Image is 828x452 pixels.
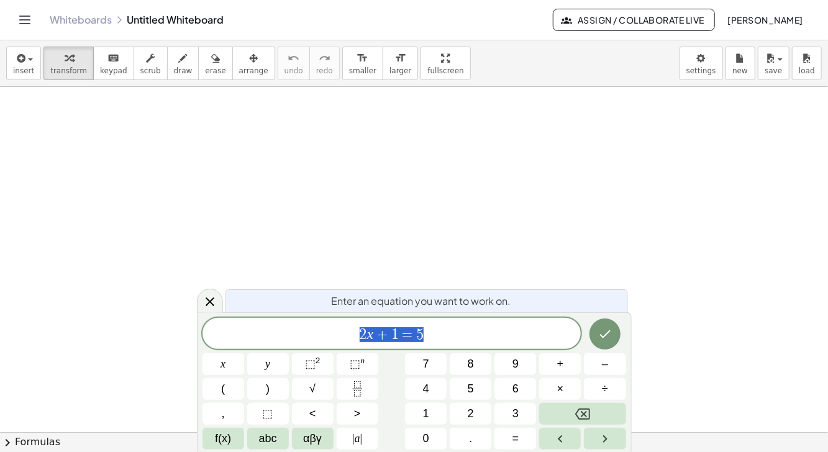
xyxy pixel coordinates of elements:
span: 1 [391,327,399,342]
span: . [469,430,472,447]
span: = [512,430,519,447]
button: y [247,353,289,375]
button: [PERSON_NAME] [717,9,813,31]
button: 7 [405,353,447,375]
button: redoredo [309,47,340,80]
button: ) [247,378,289,400]
button: 3 [494,403,536,425]
button: ( [202,378,244,400]
button: Minus [584,353,626,375]
button: Divide [584,378,626,400]
span: = [399,327,417,342]
span: new [732,66,748,75]
span: 5 [468,381,474,397]
button: Absolute value [337,428,378,450]
button: erase [198,47,232,80]
span: y [265,356,270,373]
span: > [354,405,361,422]
i: keyboard [107,51,119,66]
span: + [373,327,391,342]
span: ⬚ [263,405,273,422]
span: draw [174,66,193,75]
span: 8 [468,356,474,373]
button: Times [539,378,581,400]
button: x [202,353,244,375]
span: 9 [512,356,519,373]
button: format_sizelarger [383,47,418,80]
span: a [352,430,362,447]
button: arrange [232,47,275,80]
button: Squared [292,353,334,375]
var: x [367,326,374,342]
button: Done [589,319,621,350]
span: 1 [423,405,429,422]
span: 2 [360,327,367,342]
span: x [221,356,225,373]
button: Toggle navigation [15,10,35,30]
span: load [799,66,815,75]
span: smaller [349,66,376,75]
button: Alphabet [247,428,289,450]
span: ) [266,381,270,397]
button: Right arrow [584,428,626,450]
button: undoundo [278,47,310,80]
span: αβγ [303,430,322,447]
span: transform [50,66,87,75]
button: format_sizesmaller [342,47,383,80]
button: Less than [292,403,334,425]
span: ⬚ [305,358,316,370]
span: save [765,66,782,75]
button: 8 [450,353,491,375]
span: 4 [423,381,429,397]
span: abc [259,430,277,447]
span: , [222,405,225,422]
span: f(x) [215,430,231,447]
span: ⬚ [350,358,360,370]
span: arrange [239,66,268,75]
span: × [557,381,564,397]
button: keyboardkeypad [93,47,134,80]
button: 9 [494,353,536,375]
span: Enter an equation you want to work on. [332,294,511,309]
span: < [309,405,316,422]
span: settings [686,66,716,75]
button: Square root [292,378,334,400]
span: undo [284,66,303,75]
sup: n [360,356,365,365]
span: redo [316,66,333,75]
span: keypad [100,66,127,75]
span: | [352,432,355,445]
button: Plus [539,353,581,375]
button: settings [680,47,723,80]
button: save [758,47,789,80]
button: Fraction [337,378,378,400]
span: [PERSON_NAME] [727,14,803,25]
button: Greek alphabet [292,428,334,450]
button: 4 [405,378,447,400]
span: + [557,356,564,373]
button: transform [43,47,94,80]
span: 7 [423,356,429,373]
span: 3 [512,405,519,422]
button: 2 [450,403,491,425]
button: 6 [494,378,536,400]
span: 5 [416,327,424,342]
button: Equals [494,428,536,450]
sup: 2 [316,356,321,365]
span: 6 [512,381,519,397]
span: larger [389,66,411,75]
button: fullscreen [421,47,470,80]
button: Functions [202,428,244,450]
button: 1 [405,403,447,425]
i: format_size [357,51,368,66]
button: Placeholder [247,403,289,425]
button: scrub [134,47,168,80]
button: insert [6,47,41,80]
button: . [450,428,491,450]
span: erase [205,66,225,75]
button: new [726,47,755,80]
button: Left arrow [539,428,581,450]
i: format_size [394,51,406,66]
button: Backspace [539,403,626,425]
button: , [202,403,244,425]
